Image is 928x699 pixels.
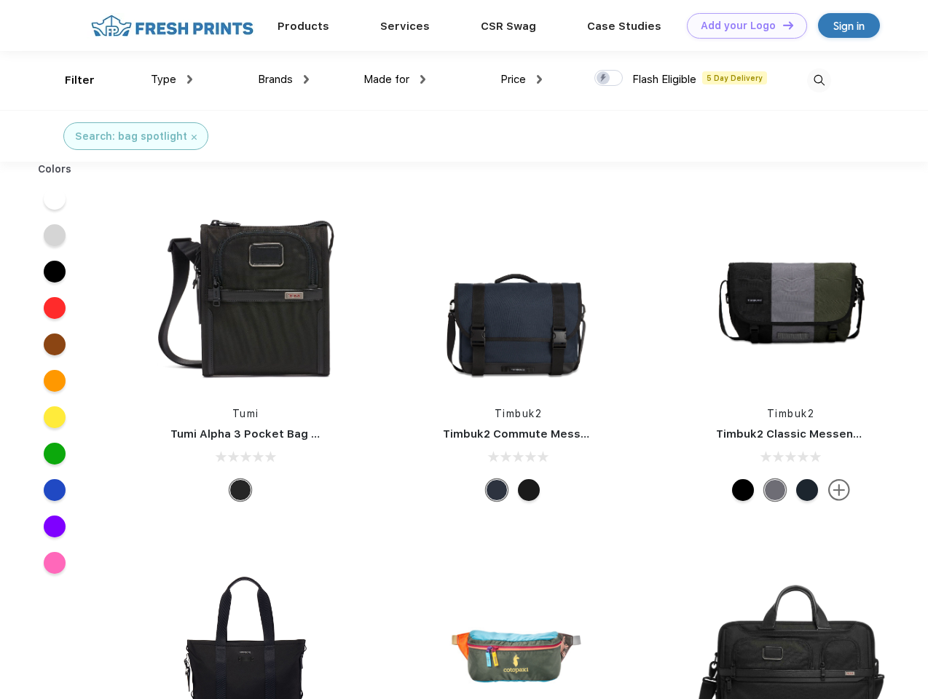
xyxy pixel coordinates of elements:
[363,73,409,86] span: Made for
[694,198,888,392] img: func=resize&h=266
[278,20,329,33] a: Products
[833,17,865,34] div: Sign in
[170,427,341,441] a: Tumi Alpha 3 Pocket Bag Small
[421,198,615,392] img: func=resize&h=266
[828,479,850,501] img: more.svg
[500,73,526,86] span: Price
[187,75,192,84] img: dropdown.png
[65,72,95,89] div: Filter
[732,479,754,501] div: Eco Black
[232,408,259,419] a: Tumi
[258,73,293,86] span: Brands
[443,427,638,441] a: Timbuk2 Commute Messenger Bag
[229,479,251,501] div: Black
[783,21,793,29] img: DT
[518,479,540,501] div: Eco Black
[75,129,187,144] div: Search: bag spotlight
[27,162,83,177] div: Colors
[87,13,258,39] img: fo%20logo%202.webp
[632,73,696,86] span: Flash Eligible
[149,198,342,392] img: func=resize&h=266
[495,408,543,419] a: Timbuk2
[192,135,197,140] img: filter_cancel.svg
[764,479,786,501] div: Eco Army Pop
[420,75,425,84] img: dropdown.png
[818,13,880,38] a: Sign in
[796,479,818,501] div: Eco Monsoon
[537,75,542,84] img: dropdown.png
[151,73,176,86] span: Type
[716,427,897,441] a: Timbuk2 Classic Messenger Bag
[304,75,309,84] img: dropdown.png
[486,479,508,501] div: Eco Nautical
[767,408,815,419] a: Timbuk2
[702,71,767,84] span: 5 Day Delivery
[701,20,776,32] div: Add your Logo
[807,68,831,92] img: desktop_search.svg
